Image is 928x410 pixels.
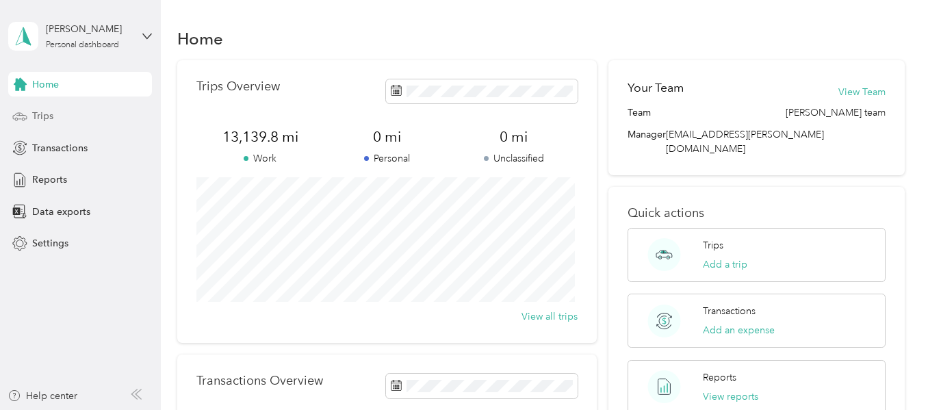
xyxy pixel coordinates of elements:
[196,127,323,146] span: 13,139.8 mi
[628,79,684,97] h2: Your Team
[450,151,577,166] p: Unclassified
[32,172,67,187] span: Reports
[196,79,280,94] p: Trips Overview
[324,127,450,146] span: 0 mi
[628,206,885,220] p: Quick actions
[177,31,223,46] h1: Home
[324,151,450,166] p: Personal
[703,389,758,404] button: View reports
[786,105,886,120] span: [PERSON_NAME] team
[628,105,651,120] span: Team
[521,309,578,324] button: View all trips
[46,22,131,36] div: [PERSON_NAME]
[196,151,323,166] p: Work
[703,304,756,318] p: Transactions
[628,127,666,156] span: Manager
[46,41,119,49] div: Personal dashboard
[450,127,577,146] span: 0 mi
[703,257,747,272] button: Add a trip
[32,236,68,251] span: Settings
[196,374,323,388] p: Transactions Overview
[32,109,53,123] span: Trips
[32,77,59,92] span: Home
[666,129,824,155] span: [EMAIL_ADDRESS][PERSON_NAME][DOMAIN_NAME]
[32,141,88,155] span: Transactions
[851,333,928,410] iframe: Everlance-gr Chat Button Frame
[32,205,90,219] span: Data exports
[8,389,77,403] button: Help center
[703,370,736,385] p: Reports
[703,323,775,337] button: Add an expense
[838,85,886,99] button: View Team
[703,238,723,253] p: Trips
